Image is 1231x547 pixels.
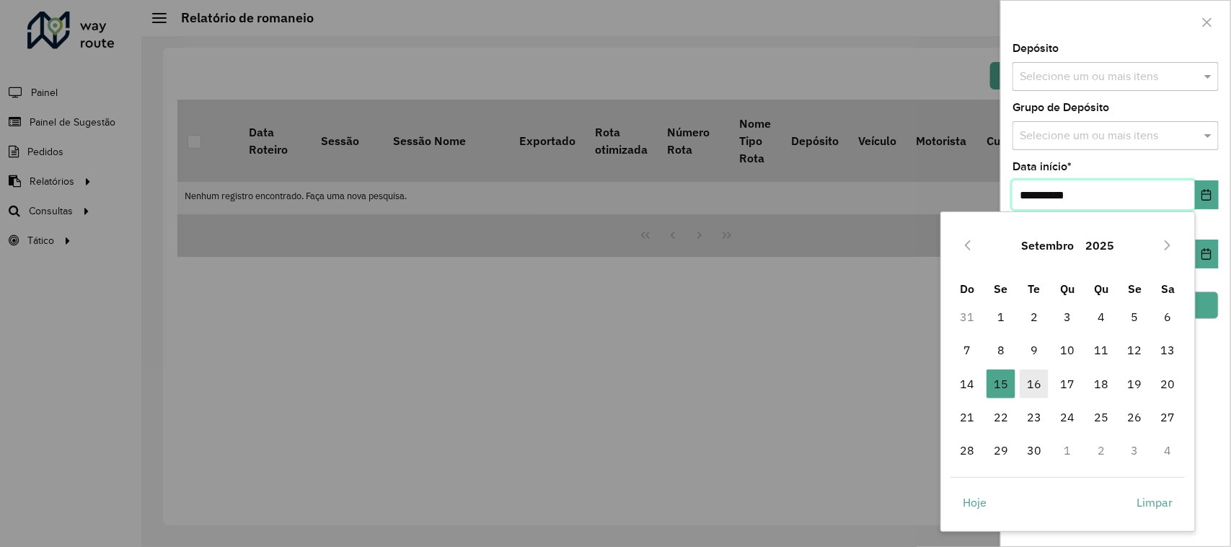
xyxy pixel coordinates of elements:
td: 2 [1018,300,1051,333]
span: 21 [953,403,982,432]
button: Limpar [1124,488,1185,517]
span: 23 [1020,403,1049,432]
td: 20 [1152,367,1185,400]
span: 22 [987,403,1015,432]
span: Se [994,281,1008,296]
span: 11 [1087,336,1116,364]
td: 27 [1152,401,1185,434]
td: 1 [1051,434,1085,467]
span: 17 [1054,369,1082,398]
td: 5 [1118,300,1151,333]
div: Choose Date [940,211,1196,532]
td: 30 [1018,434,1051,467]
td: 19 [1118,367,1151,400]
td: 8 [984,333,1018,367]
span: 1 [987,302,1015,331]
span: 18 [1087,369,1116,398]
td: 6 [1152,300,1185,333]
span: 12 [1121,336,1150,364]
td: 17 [1051,367,1085,400]
td: 16 [1018,367,1051,400]
span: 9 [1020,336,1049,364]
span: Te [1028,281,1041,296]
button: Choose Month [1015,228,1080,263]
span: Qu [1094,281,1108,296]
span: 24 [1054,403,1082,432]
label: Data início [1012,158,1072,175]
span: 4 [1087,302,1116,331]
button: Hoje [950,488,999,517]
td: 1 [984,300,1018,333]
span: 6 [1154,302,1183,331]
span: 7 [953,336,982,364]
td: 12 [1118,333,1151,367]
td: 15 [984,367,1018,400]
span: 27 [1154,403,1183,432]
td: 14 [950,367,984,400]
span: Limpar [1137,494,1173,511]
label: Depósito [1012,40,1059,57]
td: 4 [1152,434,1185,467]
td: 7 [950,333,984,367]
td: 3 [1118,434,1151,467]
span: 13 [1154,336,1183,364]
span: 30 [1020,436,1049,465]
span: 14 [953,369,982,398]
span: 10 [1054,336,1082,364]
span: 20 [1154,369,1183,398]
button: Choose Year [1080,228,1120,263]
td: 9 [1018,333,1051,367]
label: Grupo de Depósito [1012,99,1109,116]
button: Next Month [1156,234,1179,257]
td: 28 [950,434,984,467]
span: 25 [1087,403,1116,432]
td: 3 [1051,300,1085,333]
td: 31 [950,300,984,333]
td: 10 [1051,333,1085,367]
button: Choose Date [1195,240,1219,268]
span: 26 [1121,403,1150,432]
td: 4 [1085,300,1118,333]
td: 21 [950,401,984,434]
td: 13 [1152,333,1185,367]
td: 11 [1085,333,1118,367]
span: 29 [987,436,1015,465]
td: 2 [1085,434,1118,467]
span: 3 [1054,302,1082,331]
button: Choose Date [1195,180,1219,209]
span: Se [1128,281,1142,296]
td: 22 [984,401,1018,434]
span: 15 [987,369,1015,398]
span: 8 [987,336,1015,364]
span: 16 [1020,369,1049,398]
span: Do [961,281,975,296]
td: 23 [1018,401,1051,434]
span: 19 [1121,369,1150,398]
span: 2 [1020,302,1049,331]
span: Hoje [963,494,987,511]
span: Sa [1161,281,1175,296]
button: Previous Month [956,234,979,257]
span: 5 [1121,302,1150,331]
span: Qu [1061,281,1075,296]
td: 26 [1118,401,1151,434]
td: 24 [1051,401,1085,434]
td: 25 [1085,401,1118,434]
td: 18 [1085,367,1118,400]
span: 28 [953,436,982,465]
td: 29 [984,434,1018,467]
